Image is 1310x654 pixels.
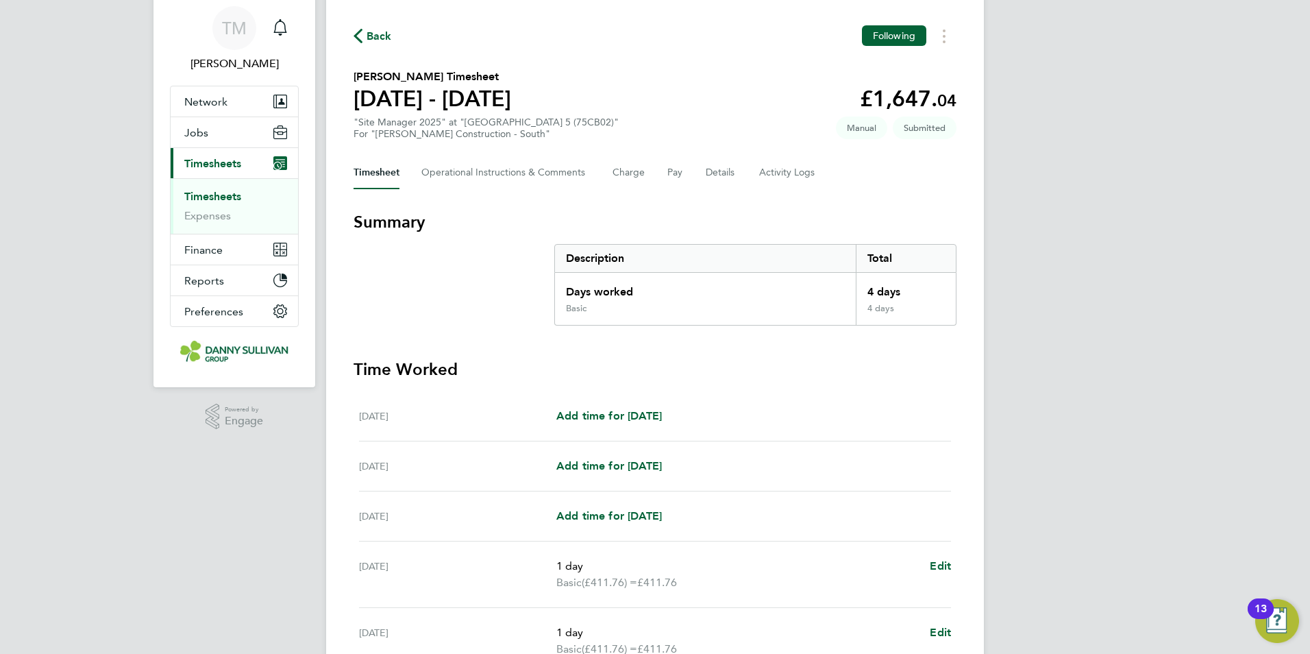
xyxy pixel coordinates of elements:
button: Operational Instructions & Comments [421,156,591,189]
span: Jobs [184,126,208,139]
a: Edit [930,625,951,641]
span: Timesheets [184,157,241,170]
div: 4 days [856,303,956,325]
app-decimal: £1,647. [860,86,956,112]
button: Timesheets [171,148,298,178]
div: [DATE] [359,508,556,524]
a: Timesheets [184,190,241,203]
button: Finance [171,234,298,265]
button: Activity Logs [759,156,817,189]
span: Add time for [DATE] [556,509,662,522]
h1: [DATE] - [DATE] [354,85,511,112]
button: Back [354,27,392,45]
button: Details [706,156,737,189]
a: TM[PERSON_NAME] [170,6,299,72]
span: This timesheet was manually created. [836,117,887,139]
p: 1 day [556,558,919,574]
button: Preferences [171,296,298,326]
span: Finance [184,243,223,256]
a: Add time for [DATE] [556,458,662,474]
span: 04 [937,90,956,110]
div: Days worked [555,273,856,303]
div: "Site Manager 2025" at "[GEOGRAPHIC_DATA] 5 (75CB02)" [354,117,619,140]
span: Add time for [DATE] [556,459,662,472]
span: Tai Marjadsingh [170,56,299,72]
span: Network [184,95,227,108]
div: [DATE] [359,408,556,424]
span: Powered by [225,404,263,415]
a: Expenses [184,209,231,222]
span: Engage [225,415,263,427]
div: Basic [566,303,586,314]
button: Timesheets Menu [932,25,956,47]
span: Edit [930,626,951,639]
a: Add time for [DATE] [556,408,662,424]
span: This timesheet is Submitted. [893,117,956,139]
a: Add time for [DATE] [556,508,662,524]
span: Back [367,28,392,45]
a: Edit [930,558,951,574]
div: 13 [1255,609,1267,627]
div: [DATE] [359,558,556,591]
img: dannysullivan-logo-retina.png [180,341,288,363]
span: Basic [556,574,582,591]
span: Preferences [184,305,243,318]
h3: Summary [354,211,956,233]
button: Reports [171,265,298,295]
button: Pay [667,156,684,189]
span: Following [873,29,915,42]
div: Summary [554,244,956,326]
div: Timesheets [171,178,298,234]
div: Description [555,245,856,272]
span: Edit [930,559,951,572]
button: Charge [613,156,645,189]
button: Timesheet [354,156,399,189]
div: 4 days [856,273,956,303]
span: Reports [184,274,224,287]
h2: [PERSON_NAME] Timesheet [354,69,511,85]
span: TM [222,19,247,37]
a: Go to home page [170,341,299,363]
button: Following [862,25,926,46]
button: Jobs [171,117,298,147]
div: For "[PERSON_NAME] Construction - South" [354,128,619,140]
div: Total [856,245,956,272]
span: (£411.76) = [582,576,637,589]
span: Add time for [DATE] [556,409,662,422]
div: [DATE] [359,458,556,474]
button: Open Resource Center, 13 new notifications [1255,599,1299,643]
p: 1 day [556,625,919,641]
button: Network [171,86,298,117]
span: £411.76 [637,576,677,589]
h3: Time Worked [354,359,956,380]
a: Powered byEngage [206,404,264,430]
